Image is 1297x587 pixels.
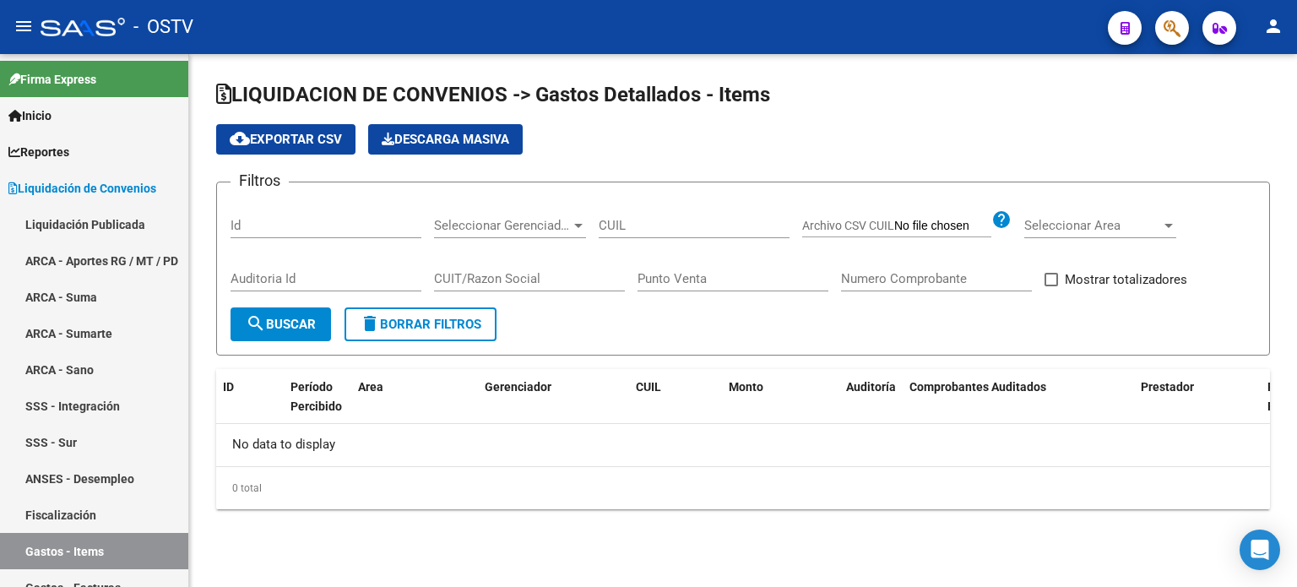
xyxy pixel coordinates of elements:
span: Mostrar totalizadores [1065,269,1187,290]
h3: Filtros [231,169,289,193]
mat-icon: delete [360,313,380,334]
span: Período Percibido [290,380,342,413]
datatable-header-cell: ID [216,369,284,425]
mat-icon: help [991,209,1012,230]
span: Gerenciador [485,380,551,394]
span: Comprobantes Auditados [909,380,1046,394]
button: Borrar Filtros [345,307,497,341]
div: Open Intercom Messenger [1240,530,1280,570]
span: Prestador [1141,380,1194,394]
span: Archivo CSV CUIL [802,219,894,232]
datatable-header-cell: Monto [722,369,815,425]
mat-icon: search [246,313,266,334]
span: Buscar [246,317,316,332]
mat-icon: person [1263,16,1283,36]
span: Area [358,380,383,394]
app-download-masive: Descarga masiva de comprobantes (adjuntos) [368,124,523,155]
span: Liquidación de Convenios [8,179,156,198]
datatable-header-cell: Auditoría [839,369,903,425]
button: Buscar [231,307,331,341]
datatable-header-cell: Prestador [1134,369,1261,425]
span: Auditoría [846,380,896,394]
span: Reportes [8,143,69,161]
input: Archivo CSV CUIL [894,219,991,234]
datatable-header-cell: Período Percibido [284,369,351,425]
span: Monto [729,380,763,394]
span: - OSTV [133,8,193,46]
button: Descarga Masiva [368,124,523,155]
span: Inicio [8,106,52,125]
span: Descarga Masiva [382,132,509,147]
span: Exportar CSV [230,132,342,147]
mat-icon: menu [14,16,34,36]
span: LIQUIDACION DE CONVENIOS -> Gastos Detallados - Items [216,83,770,106]
span: Seleccionar Gerenciador [434,218,571,233]
span: Firma Express [8,70,96,89]
span: Seleccionar Area [1024,218,1161,233]
datatable-header-cell: Gerenciador [478,369,605,425]
mat-icon: cloud_download [230,128,250,149]
datatable-header-cell: Comprobantes Auditados [903,369,1110,425]
div: 0 total [216,467,1270,509]
button: Exportar CSV [216,124,355,155]
span: CUIL [636,380,661,394]
span: Borrar Filtros [360,317,481,332]
div: No data to display [216,424,1270,466]
datatable-header-cell: Area [351,369,478,425]
span: ID [223,380,234,394]
datatable-header-cell: CUIL [629,369,722,425]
